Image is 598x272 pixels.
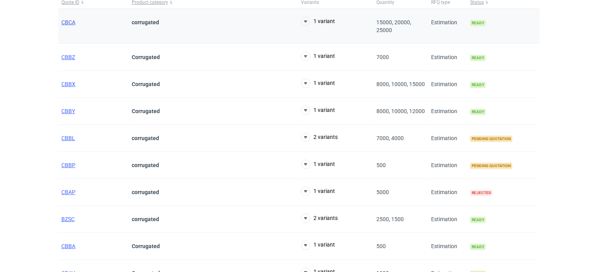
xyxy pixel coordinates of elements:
[428,206,467,233] div: Estimation
[301,52,335,61] button: 1 variant
[470,136,512,142] span: Pending quotation
[470,55,486,61] span: Ready
[61,135,75,141] a: CBBL
[428,233,467,260] div: Estimation
[428,152,467,179] div: Estimation
[470,217,486,223] span: Ready
[61,162,75,168] a: CBBP
[376,135,404,141] span: 7000, 4000
[470,244,486,250] span: Ready
[301,187,335,196] button: 1 variant
[61,81,75,87] a: CBBX
[428,125,467,152] div: Estimation
[376,108,425,114] span: 8000, 10000, 12000
[61,54,75,60] a: CBBZ
[61,243,75,249] a: CBBA
[376,216,404,222] span: 2500, 1500
[132,54,160,60] strong: Corrugated
[132,81,160,87] strong: Corrugated
[61,216,75,222] a: BZSC
[376,54,389,60] span: 7000
[301,214,338,223] button: 2 variants
[376,189,389,195] span: 5000
[376,162,386,168] span: 500
[428,179,467,206] div: Estimation
[132,189,159,195] strong: corrugated
[376,243,386,249] span: 500
[428,71,467,98] div: Estimation
[132,19,159,25] strong: corrugated
[470,163,512,169] span: Pending quotation
[132,216,159,222] strong: corrugated
[428,44,467,71] div: Estimation
[301,133,338,142] button: 2 variants
[301,79,335,88] button: 1 variant
[61,189,75,195] a: CBAP
[301,106,335,115] button: 1 variant
[301,17,335,26] button: 1 variant
[428,98,467,125] div: Estimation
[470,109,486,115] span: Ready
[132,162,159,168] strong: corrugated
[61,19,75,25] a: CBCA
[376,19,411,33] span: 15000, 20000, 25000
[132,108,160,114] strong: Corrugated
[132,135,159,141] strong: corrugated
[376,81,425,87] span: 8000, 10000, 15000
[301,241,335,250] button: 1 variant
[470,82,486,88] span: Ready
[428,9,467,44] div: Estimation
[470,20,486,26] span: Ready
[132,243,160,249] strong: Corrugated
[470,190,493,196] span: Rejected
[301,160,335,169] button: 1 variant
[61,108,75,114] a: CBBY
